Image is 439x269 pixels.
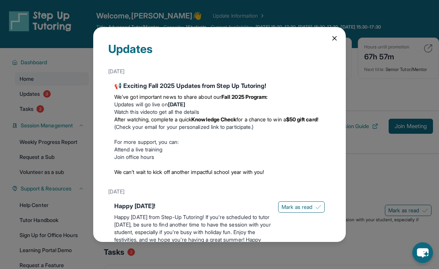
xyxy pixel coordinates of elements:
strong: [DATE] [168,101,185,107]
strong: $50 gift card [286,116,317,122]
li: to get all the details [114,108,325,116]
div: Happy [DATE]! [114,201,272,210]
span: ! [317,116,318,122]
span: After watching, complete a quick [114,116,191,122]
li: (Check your email for your personalized link to participate.) [114,116,325,131]
p: Happy [DATE] from Step-Up Tutoring! If you're scheduled to tutor [DATE], be sure to find another ... [114,213,272,251]
div: [DATE] [108,65,331,78]
a: Attend a live training [114,146,163,153]
strong: Knowledge Check [191,116,236,122]
span: Mark as read [282,203,312,211]
span: We’ve got important news to share about our [114,94,221,100]
span: for a chance to win a [236,116,286,122]
a: Join office hours [114,154,154,160]
strong: Fall 2025 Program: [221,94,268,100]
div: Updates [108,42,331,65]
p: For more support, you can: [114,138,325,146]
div: 📢 Exciting Fall 2025 Updates from Step Up Tutoring! [114,81,325,90]
a: Watch this video [114,109,153,115]
li: Updates will go live on [114,101,325,108]
div: [DATE] [108,185,331,198]
button: Mark as read [278,201,325,213]
span: We can’t wait to kick off another impactful school year with you! [114,169,264,175]
img: Mark as read [315,204,321,210]
button: chat-button [412,242,433,263]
